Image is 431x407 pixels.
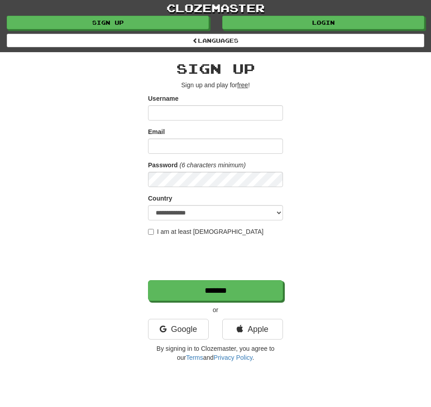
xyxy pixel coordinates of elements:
a: Sign up [7,16,209,29]
u: free [237,81,248,89]
label: Password [148,161,178,170]
a: Google [148,319,209,340]
a: Privacy Policy [214,354,252,361]
a: Apple [222,319,283,340]
p: or [148,305,283,314]
label: I am at least [DEMOGRAPHIC_DATA] [148,227,264,236]
p: Sign up and play for ! [148,81,283,89]
a: Terms [186,354,203,361]
a: Login [222,16,424,29]
a: Languages [7,34,424,47]
label: Username [148,94,179,103]
label: Email [148,127,165,136]
iframe: reCAPTCHA [148,241,285,276]
p: By signing in to Clozemaster, you agree to our and . [148,344,283,362]
input: I am at least [DEMOGRAPHIC_DATA] [148,229,154,235]
label: Country [148,194,172,203]
em: (6 characters minimum) [180,161,246,169]
h2: Sign up [148,61,283,76]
